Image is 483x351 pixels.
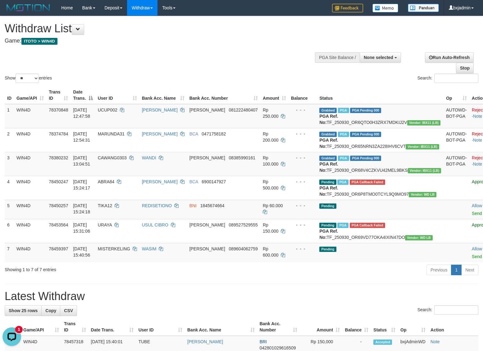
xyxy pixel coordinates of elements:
span: TIKA12 [98,203,112,208]
td: TF_250930_OR69VD77OKA4IXIN47DO [317,219,444,243]
b: PGA Ref. No: [319,229,338,240]
th: Op: activate to sort column ascending [398,318,428,336]
div: - - - [291,246,315,252]
input: Search: [434,74,478,83]
img: MOTION_logo.png [5,3,52,12]
span: Vendor URL: https://dashboard.q2checkout.com/secure [409,192,436,197]
th: ID [5,86,14,104]
a: WANDI [142,155,156,160]
a: Copy [41,305,60,316]
th: Trans ID: activate to sort column ascending [46,86,71,104]
span: BNI [189,203,197,208]
label: Show entries [5,74,52,83]
div: - - - [291,155,315,161]
th: Bank Acc. Number: activate to sort column ascending [187,86,260,104]
span: Vendor URL: https://dashboard.q2checkout.com/secure [407,120,441,125]
select: Showentries [16,74,39,83]
td: WIN4D [14,219,46,243]
span: PGA Pending [350,132,381,137]
td: 3 [5,152,14,176]
th: Bank Acc. Number: activate to sort column ascending [257,318,300,336]
th: Status: activate to sort column ascending [371,318,398,336]
span: [PERSON_NAME] [189,107,225,112]
div: - - - [291,222,315,228]
span: MARUNDA31 [98,131,125,136]
span: 78370848 [49,107,68,112]
a: Previous [426,265,451,275]
a: [PERSON_NAME] [187,339,223,344]
span: Rp 500.000 [263,179,279,190]
div: - - - [291,203,315,209]
th: Op: activate to sort column ascending [444,86,469,104]
span: Copy 0471758182 to clipboard [202,131,226,136]
td: WIN4D [14,128,46,152]
span: Vendor URL: https://dashboard.q2checkout.com/secure [406,144,439,149]
span: [PERSON_NAME] [189,155,225,160]
span: [PERSON_NAME] [189,222,225,227]
span: Pending [319,180,336,185]
span: Marked by bxjAdminWD [338,132,349,137]
div: - - - [291,107,315,113]
td: TF_250930_OR6P8TMO0TCYL9Q9MO97 [317,176,444,200]
th: User ID: activate to sort column ascending [136,318,185,336]
a: REDISETIONO [142,203,172,208]
span: Grabbed [319,156,337,161]
span: Pending [319,247,336,252]
button: None selected [360,52,401,63]
span: Show 25 rows [9,308,38,313]
img: Button%20Memo.svg [372,4,399,12]
a: Note [473,114,482,119]
span: ABRA84 [98,179,115,184]
h1: Withdraw List [5,22,316,35]
a: [PERSON_NAME] [142,179,178,184]
td: 4 [5,176,14,200]
span: PGA Pending [350,156,381,161]
span: Marked by bxjAdminWD [337,180,348,185]
a: USUL CIBRO [142,222,168,227]
span: Grabbed [319,132,337,137]
span: 78450257 [49,203,68,208]
a: Note [473,162,482,166]
a: Note [473,138,482,143]
span: 78459397 [49,246,68,251]
td: TF_250930_OR68V4CZKVU42MEL9BKS [317,152,444,176]
img: panduan.png [408,4,439,12]
td: 2 [5,128,14,152]
a: Show 25 rows [5,305,42,316]
a: Note [431,339,440,344]
td: AUTOWD-BOT-PGA [444,152,469,176]
span: Copy 6900147927 to clipboard [202,179,226,184]
th: Date Trans.: activate to sort column ascending [89,318,136,336]
span: BCA [189,179,198,184]
span: Vendor URL: https://dashboard.q2checkout.com/secure [408,168,441,173]
h1: Latest Withdraw [5,290,478,303]
b: PGA Ref. No: [319,185,338,197]
span: Rp 250.000 [263,107,279,119]
th: Amount: activate to sort column ascending [300,318,342,336]
td: 1 [5,104,14,128]
span: Copy 089527529555 to clipboard [229,222,257,227]
span: 78453564 [49,222,68,227]
b: PGA Ref. No: [319,138,338,149]
span: Rp 100.000 [263,155,279,166]
span: CSV [64,308,73,313]
span: Accepted [373,340,392,345]
span: Grabbed [319,108,337,113]
span: BCA [189,131,198,136]
span: CAWANG0303 [98,155,127,160]
a: [PERSON_NAME] [142,131,178,136]
td: AUTOWD-BOT-PGA [444,104,469,128]
span: Marked by bxjAdminWD [338,156,349,161]
span: MISTERKELING [98,246,130,251]
a: Stop [456,63,474,73]
span: PGA Error [350,180,385,185]
span: Rp 200.000 [263,131,279,143]
div: Showing 1 to 7 of 7 entries [5,264,197,273]
td: WIN4D [14,200,46,219]
th: Action [428,318,478,336]
span: Marked by bxjAdminWD [338,108,349,113]
span: Pending [319,223,336,228]
span: Rp 150.000 [263,222,279,234]
span: [DATE] 13:04:51 [73,155,90,166]
td: WIN4D [14,104,46,128]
